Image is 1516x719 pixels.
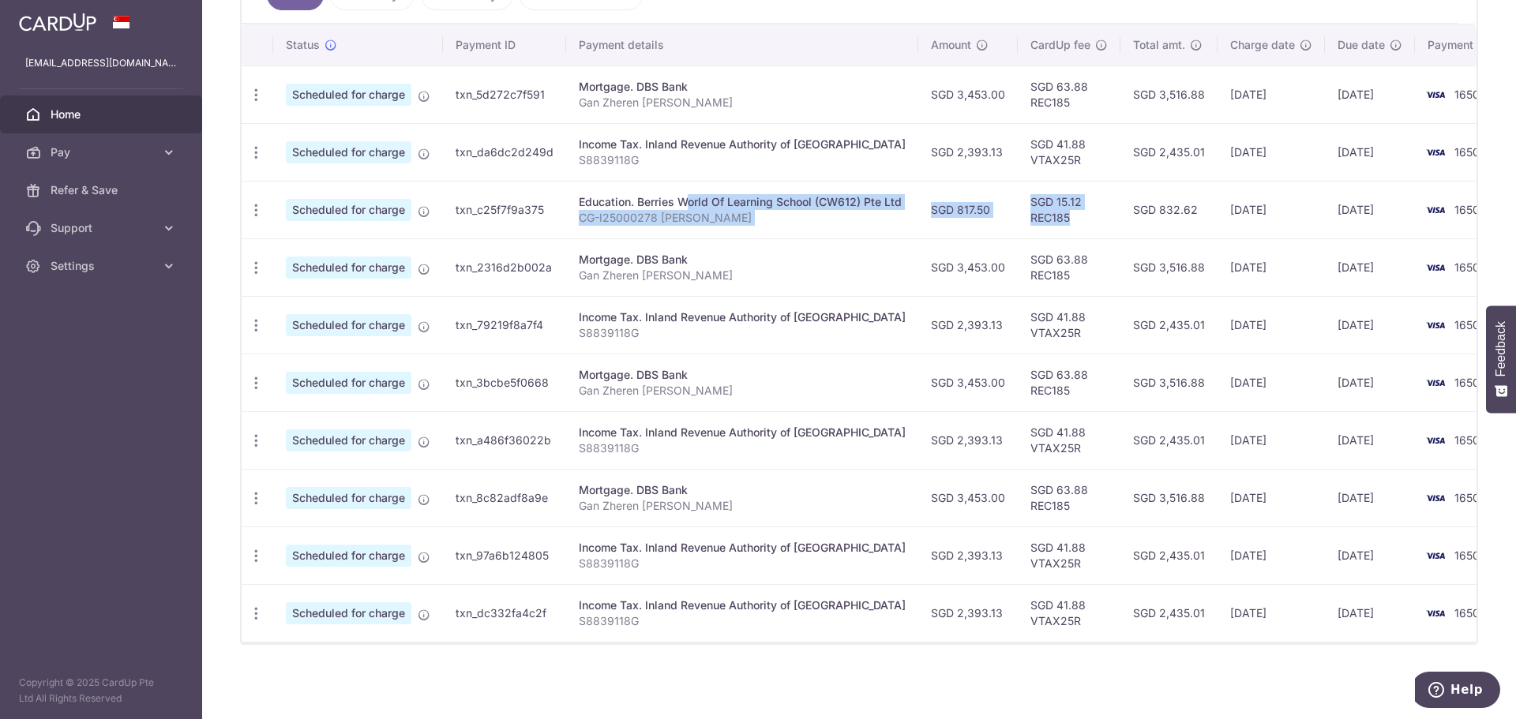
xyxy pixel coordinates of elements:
td: SGD 63.88 REC185 [1018,469,1120,526]
span: Scheduled for charge [286,372,411,394]
span: Pay [51,144,155,160]
p: Gan Zheren [PERSON_NAME] [579,383,906,399]
p: Gan Zheren [PERSON_NAME] [579,268,906,283]
td: [DATE] [1325,296,1415,354]
td: [DATE] [1325,411,1415,469]
td: SGD 3,516.88 [1120,66,1218,123]
td: SGD 2,435.01 [1120,411,1218,469]
td: SGD 2,393.13 [918,123,1018,181]
span: 1650 [1454,260,1480,274]
td: txn_dc332fa4c2f [443,584,566,642]
span: Scheduled for charge [286,141,411,163]
span: Status [286,37,320,53]
span: Support [51,220,155,236]
p: Gan Zheren [PERSON_NAME] [579,498,906,514]
img: Bank Card [1420,258,1451,277]
div: Income Tax. Inland Revenue Authority of [GEOGRAPHIC_DATA] [579,309,906,325]
th: Payment ID [443,24,566,66]
td: txn_8c82adf8a9e [443,469,566,526]
td: [DATE] [1218,354,1325,411]
td: [DATE] [1218,469,1325,526]
span: 1650 [1454,318,1480,331]
td: [DATE] [1325,354,1415,411]
div: Mortgage. DBS Bank [579,252,906,268]
td: txn_5d272c7f591 [443,66,566,123]
span: 1650 [1454,145,1480,159]
span: 1650 [1454,88,1480,101]
iframe: Opens a widget where you can find more information [1415,672,1500,711]
td: SGD 2,393.13 [918,526,1018,584]
span: 1650 [1454,433,1480,447]
span: Total amt. [1133,37,1185,53]
td: [DATE] [1325,584,1415,642]
p: Gan Zheren [PERSON_NAME] [579,95,906,110]
span: CardUp fee [1030,37,1090,53]
span: 1650 [1454,606,1480,620]
img: Bank Card [1420,200,1451,219]
td: [DATE] [1325,123,1415,181]
td: SGD 3,516.88 [1120,469,1218,526]
td: [DATE] [1325,181,1415,238]
p: S8839118G [579,613,906,629]
td: SGD 2,435.01 [1120,123,1218,181]
td: [DATE] [1218,584,1325,642]
div: Mortgage. DBS Bank [579,79,906,95]
td: txn_79219f8a7f4 [443,296,566,354]
span: Due date [1338,37,1385,53]
td: [DATE] [1325,469,1415,526]
td: [DATE] [1218,526,1325,584]
img: Bank Card [1420,143,1451,162]
span: Refer & Save [51,182,155,198]
td: txn_97a6b124805 [443,526,566,584]
button: Feedback - Show survey [1486,305,1516,413]
td: SGD 41.88 VTAX25R [1018,296,1120,354]
td: [DATE] [1218,181,1325,238]
span: Settings [51,258,155,274]
img: Bank Card [1420,431,1451,450]
td: SGD 817.50 [918,181,1018,238]
img: Bank Card [1420,373,1451,392]
td: SGD 2,435.01 [1120,584,1218,642]
td: SGD 2,393.13 [918,411,1018,469]
img: Bank Card [1420,85,1451,104]
td: SGD 2,393.13 [918,296,1018,354]
span: 1650 [1454,376,1480,389]
td: SGD 3,453.00 [918,66,1018,123]
td: SGD 2,393.13 [918,584,1018,642]
td: SGD 41.88 VTAX25R [1018,411,1120,469]
span: 1650 [1454,203,1480,216]
span: Charge date [1230,37,1295,53]
div: Education. Berries World Of Learning School (CW612) Pte Ltd [579,194,906,210]
td: [DATE] [1325,526,1415,584]
td: SGD 41.88 VTAX25R [1018,123,1120,181]
td: [DATE] [1218,238,1325,296]
td: [DATE] [1218,411,1325,469]
td: SGD 3,453.00 [918,354,1018,411]
div: Income Tax. Inland Revenue Authority of [GEOGRAPHIC_DATA] [579,540,906,556]
td: txn_a486f36022b [443,411,566,469]
td: txn_2316d2b002a [443,238,566,296]
span: Scheduled for charge [286,84,411,106]
td: [DATE] [1325,238,1415,296]
td: [DATE] [1325,66,1415,123]
div: Income Tax. Inland Revenue Authority of [GEOGRAPHIC_DATA] [579,597,906,613]
span: Scheduled for charge [286,199,411,221]
td: [DATE] [1218,296,1325,354]
p: S8839118G [579,325,906,341]
p: S8839118G [579,440,906,456]
div: Income Tax. Inland Revenue Authority of [GEOGRAPHIC_DATA] [579,137,906,152]
span: Feedback [1494,321,1508,376]
th: Payment details [566,24,918,66]
span: 1650 [1454,549,1480,562]
span: Amount [931,37,971,53]
td: txn_da6dc2d249d [443,123,566,181]
span: 1650 [1454,491,1480,504]
p: S8839118G [579,556,906,571]
div: Mortgage. DBS Bank [579,367,906,383]
td: SGD 41.88 VTAX25R [1018,584,1120,642]
td: SGD 63.88 REC185 [1018,238,1120,296]
td: SGD 2,435.01 [1120,526,1218,584]
span: Home [51,107,155,122]
p: CG-I25000278 [PERSON_NAME] [579,210,906,226]
span: Scheduled for charge [286,257,411,279]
